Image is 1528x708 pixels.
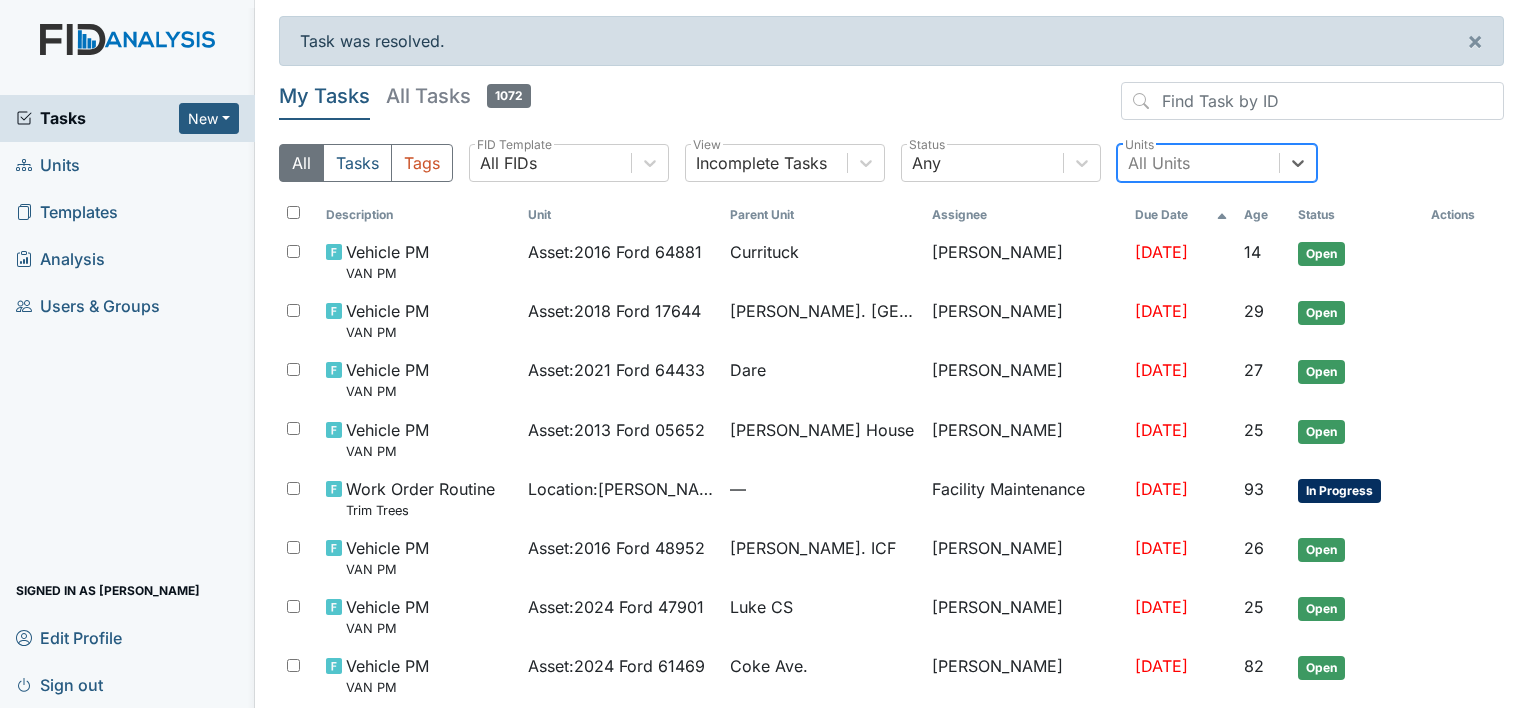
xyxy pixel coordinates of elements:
[346,595,429,638] span: Vehicle PM VAN PM
[346,264,429,283] small: VAN PM
[528,358,705,382] span: Asset : 2021 Ford 64433
[730,299,916,323] span: [PERSON_NAME]. [GEOGRAPHIC_DATA]
[346,442,429,461] small: VAN PM
[1135,301,1188,321] span: [DATE]
[924,469,1126,528] td: Facility Maintenance
[730,240,799,264] span: Currituck
[528,536,705,560] span: Asset : 2016 Ford 48952
[16,669,103,700] span: Sign out
[1298,301,1345,325] span: Open
[1121,82,1504,120] input: Find Task by ID
[1244,242,1261,262] span: 14
[346,536,429,579] span: Vehicle PM VAN PM
[730,654,808,678] span: Coke Ave.
[730,595,793,619] span: Luke CS
[924,198,1126,232] th: Assignee
[1128,151,1190,175] div: All Units
[1244,360,1263,380] span: 27
[16,150,80,181] span: Units
[924,291,1126,350] td: [PERSON_NAME]
[1135,479,1188,499] span: [DATE]
[924,587,1126,646] td: [PERSON_NAME]
[1236,198,1290,232] th: Toggle SortBy
[16,575,200,606] span: Signed in as [PERSON_NAME]
[924,410,1126,469] td: [PERSON_NAME]
[287,206,300,219] input: Toggle All Rows Selected
[16,197,118,228] span: Templates
[1135,242,1188,262] span: [DATE]
[16,622,122,653] span: Edit Profile
[924,232,1126,291] td: [PERSON_NAME]
[1135,360,1188,380] span: [DATE]
[1290,198,1423,232] th: Toggle SortBy
[1244,538,1264,558] span: 26
[1127,198,1236,232] th: Toggle SortBy
[346,560,429,579] small: VAN PM
[346,477,495,520] span: Work Order Routine Trim Trees
[179,103,239,134] button: New
[16,106,179,130] a: Tasks
[528,477,714,501] span: Location : [PERSON_NAME] St.
[1423,198,1504,232] th: Actions
[346,323,429,342] small: VAN PM
[1298,538,1345,562] span: Open
[1244,479,1264,499] span: 93
[730,536,896,560] span: [PERSON_NAME]. ICF
[528,299,701,323] span: Asset : 2018 Ford 17644
[487,84,531,108] span: 1072
[730,477,916,501] span: —
[1298,656,1345,680] span: Open
[1298,420,1345,444] span: Open
[391,144,453,182] button: Tags
[1135,597,1188,617] span: [DATE]
[279,144,453,182] div: Type filter
[1298,242,1345,266] span: Open
[279,16,1504,66] div: Task was resolved.
[1298,597,1345,621] span: Open
[1135,656,1188,676] span: [DATE]
[1135,420,1188,440] span: [DATE]
[346,501,495,520] small: Trim Trees
[1244,301,1264,321] span: 29
[1135,538,1188,558] span: [DATE]
[696,151,827,175] div: Incomplete Tasks
[279,144,324,182] button: All
[924,350,1126,409] td: [PERSON_NAME]
[520,198,722,232] th: Toggle SortBy
[318,198,520,232] th: Toggle SortBy
[323,144,392,182] button: Tasks
[480,151,537,175] div: All FIDs
[924,528,1126,587] td: [PERSON_NAME]
[730,418,914,442] span: [PERSON_NAME] House
[1298,360,1345,384] span: Open
[1447,17,1503,65] button: ×
[386,82,531,110] h5: All Tasks
[346,299,429,342] span: Vehicle PM VAN PM
[912,151,941,175] div: Any
[346,654,429,697] span: Vehicle PM VAN PM
[528,240,702,264] span: Asset : 2016 Ford 64881
[279,82,370,110] h5: My Tasks
[16,244,105,275] span: Analysis
[722,198,924,232] th: Toggle SortBy
[924,646,1126,705] td: [PERSON_NAME]
[346,678,429,697] small: VAN PM
[1244,597,1264,617] span: 25
[1298,479,1381,503] span: In Progress
[1244,420,1264,440] span: 25
[1244,656,1264,676] span: 82
[346,619,429,638] small: VAN PM
[730,358,766,382] span: Dare
[346,418,429,461] span: Vehicle PM VAN PM
[346,240,429,283] span: Vehicle PM VAN PM
[1467,26,1483,55] span: ×
[528,418,705,442] span: Asset : 2013 Ford 05652
[346,382,429,401] small: VAN PM
[16,291,160,322] span: Users & Groups
[528,654,705,678] span: Asset : 2024 Ford 61469
[528,595,704,619] span: Asset : 2024 Ford 47901
[346,358,429,401] span: Vehicle PM VAN PM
